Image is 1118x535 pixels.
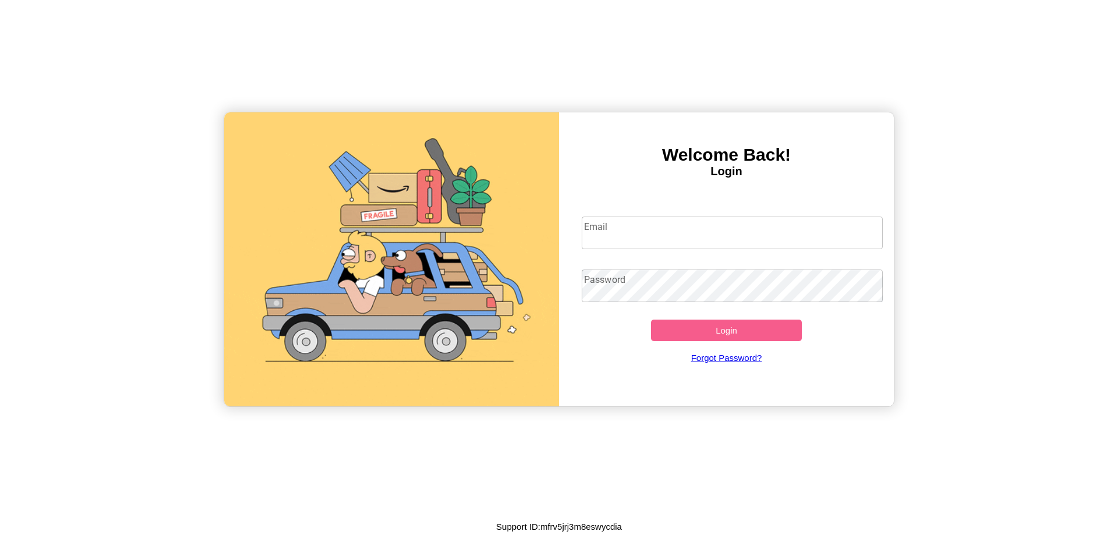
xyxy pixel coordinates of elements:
[496,519,622,534] p: Support ID: mfrv5jrj3m8eswycdia
[224,112,559,406] img: gif
[559,165,894,178] h4: Login
[559,145,894,165] h3: Welcome Back!
[576,341,878,374] a: Forgot Password?
[651,320,802,341] button: Login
